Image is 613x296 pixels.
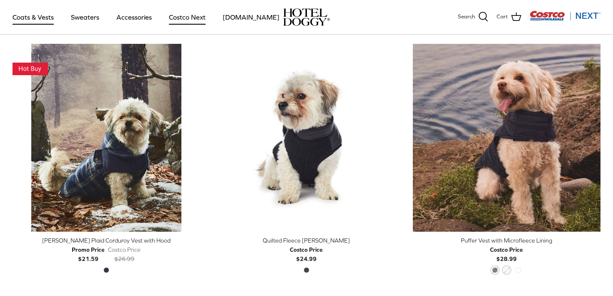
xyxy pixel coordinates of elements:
a: Puffer Vest with Microfleece Lining [413,44,600,232]
a: Quilted Fleece [PERSON_NAME] Costco Price$24.99 [213,236,400,264]
a: [DOMAIN_NAME] [215,3,287,31]
div: Promo Price [72,245,105,254]
a: Sweaters [63,3,107,31]
a: hoteldoggy.com hoteldoggycom [283,8,330,26]
a: [PERSON_NAME] Plaid Corduroy Vest with Hood Promo Price$21.59 Costco Price$26.99 [13,236,200,264]
a: Melton Plaid Corduroy Vest with Hood [13,44,200,232]
span: Cart [497,13,508,21]
div: Costco Price [290,245,323,254]
s: $26.99 [114,256,134,262]
div: [PERSON_NAME] Plaid Corduroy Vest with Hood [13,236,200,245]
img: hoteldoggycom [283,8,330,26]
a: Cart [497,12,521,23]
div: Costco Price [108,245,141,254]
b: $28.99 [490,245,523,262]
img: Costco Next [530,10,600,21]
b: $24.99 [290,245,323,262]
div: Puffer Vest with Microfleece Lining [413,236,600,245]
a: Puffer Vest with Microfleece Lining Costco Price$28.99 [413,236,600,264]
a: Visit Costco Next [530,16,600,22]
a: Search [458,12,488,23]
img: This Item Is A Hot Buy! Get it While the Deal is Good! [13,63,48,76]
a: Coats & Vests [5,3,61,31]
a: Quilted Fleece Melton Vest [213,44,400,232]
a: Accessories [109,3,159,31]
div: Quilted Fleece [PERSON_NAME] [213,236,400,245]
span: Search [458,13,475,21]
a: Costco Next [161,3,213,31]
b: $21.59 [72,245,105,262]
div: Costco Price [490,245,523,254]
